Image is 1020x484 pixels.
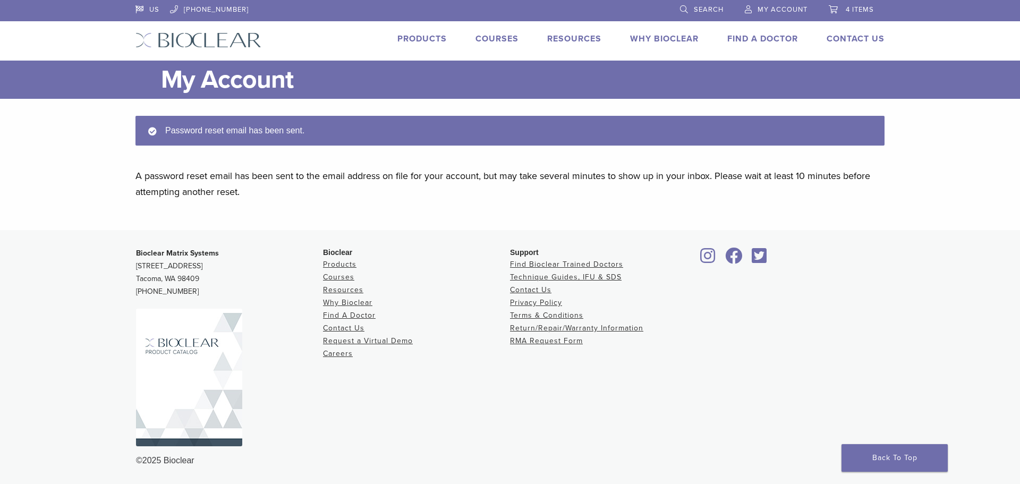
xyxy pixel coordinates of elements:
[323,336,413,345] a: Request a Virtual Demo
[827,33,885,44] a: Contact Us
[697,254,719,265] a: Bioclear
[135,168,885,200] p: A password reset email has been sent to the email address on file for your account, but may take ...
[161,61,885,99] h1: My Account
[475,33,518,44] a: Courses
[323,273,354,282] a: Courses
[758,5,807,14] span: My Account
[510,311,583,320] a: Terms & Conditions
[510,248,539,257] span: Support
[630,33,699,44] a: Why Bioclear
[323,285,363,294] a: Resources
[136,249,219,258] strong: Bioclear Matrix Systems
[510,324,643,333] a: Return/Repair/Warranty Information
[841,444,948,472] a: Back To Top
[323,349,353,358] a: Careers
[510,336,583,345] a: RMA Request Form
[846,5,874,14] span: 4 items
[748,254,770,265] a: Bioclear
[510,285,551,294] a: Contact Us
[136,309,242,446] img: Bioclear
[136,454,884,467] div: ©2025 Bioclear
[694,5,724,14] span: Search
[510,273,622,282] a: Technique Guides, IFU & SDS
[721,254,746,265] a: Bioclear
[547,33,601,44] a: Resources
[135,32,261,48] img: Bioclear
[727,33,798,44] a: Find A Doctor
[136,247,323,298] p: [STREET_ADDRESS] Tacoma, WA 98409 [PHONE_NUMBER]
[323,248,352,257] span: Bioclear
[323,298,372,307] a: Why Bioclear
[323,260,356,269] a: Products
[135,116,885,146] div: Password reset email has been sent.
[510,260,623,269] a: Find Bioclear Trained Doctors
[323,324,364,333] a: Contact Us
[397,33,447,44] a: Products
[323,311,376,320] a: Find A Doctor
[510,298,562,307] a: Privacy Policy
